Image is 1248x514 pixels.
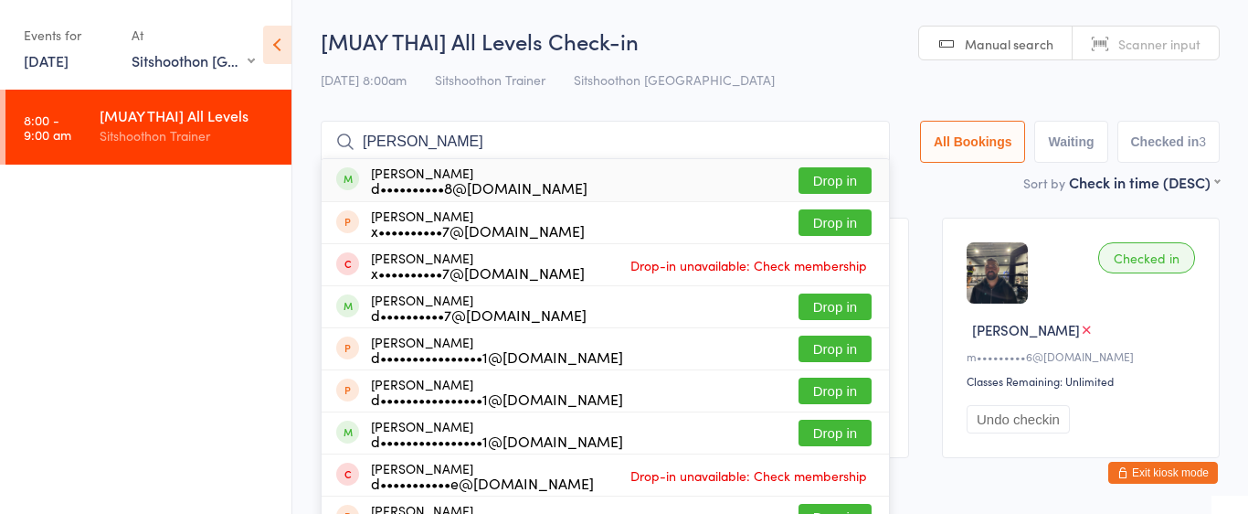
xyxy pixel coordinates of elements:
[371,307,587,322] div: d••••••••••7@[DOMAIN_NAME]
[799,167,872,194] button: Drop in
[371,251,585,280] div: [PERSON_NAME]
[100,105,276,125] div: [MUAY THAI] All Levels
[371,434,623,448] div: d••••••••••••••••1@[DOMAIN_NAME]
[371,476,594,490] div: d•••••••••••e@[DOMAIN_NAME]
[5,90,291,165] a: 8:00 -9:00 am[MUAY THAI] All LevelsSitshoothon Trainer
[24,50,69,70] a: [DATE]
[920,121,1026,163] button: All Bookings
[371,377,623,406] div: [PERSON_NAME]
[24,112,71,142] time: 8:00 - 9:00 am
[799,420,872,446] button: Drop in
[972,320,1080,339] span: [PERSON_NAME]
[626,462,872,489] span: Drop-in unavailable: Check membership
[1098,242,1195,273] div: Checked in
[371,335,623,364] div: [PERSON_NAME]
[1069,172,1220,192] div: Check in time (DESC)
[321,26,1220,56] h2: [MUAY THAI] All Levels Check-in
[371,391,623,406] div: d••••••••••••••••1@[DOMAIN_NAME]
[371,419,623,448] div: [PERSON_NAME]
[435,70,545,89] span: Sitshoothon Trainer
[799,378,872,404] button: Drop in
[371,349,623,364] div: d••••••••••••••••1@[DOMAIN_NAME]
[1023,174,1065,192] label: Sort by
[100,125,276,146] div: Sitshoothon Trainer
[371,461,594,490] div: [PERSON_NAME]
[799,209,872,236] button: Drop in
[132,50,255,70] div: Sitshoothon [GEOGRAPHIC_DATA]
[1108,462,1218,484] button: Exit kiosk mode
[574,70,775,89] span: Sitshoothon [GEOGRAPHIC_DATA]
[799,336,872,362] button: Drop in
[1117,121,1221,163] button: Checked in3
[1034,121,1107,163] button: Waiting
[967,373,1200,389] div: Classes Remaining: Unlimited
[321,121,890,163] input: Search
[626,252,872,279] span: Drop-in unavailable: Check membership
[967,348,1200,364] div: m•••••••••6@[DOMAIN_NAME]
[799,294,872,320] button: Drop in
[321,70,407,89] span: [DATE] 8:00am
[371,180,587,195] div: d••••••••••8@[DOMAIN_NAME]
[371,166,587,195] div: [PERSON_NAME]
[132,20,255,50] div: At
[371,265,585,280] div: x••••••••••7@[DOMAIN_NAME]
[1118,35,1200,53] span: Scanner input
[24,20,113,50] div: Events for
[967,405,1070,434] button: Undo checkin
[965,35,1053,53] span: Manual search
[371,293,587,322] div: [PERSON_NAME]
[371,223,585,238] div: x••••••••••7@[DOMAIN_NAME]
[371,209,585,238] div: [PERSON_NAME]
[1199,134,1206,149] div: 3
[967,242,1028,304] img: image1746520727.png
